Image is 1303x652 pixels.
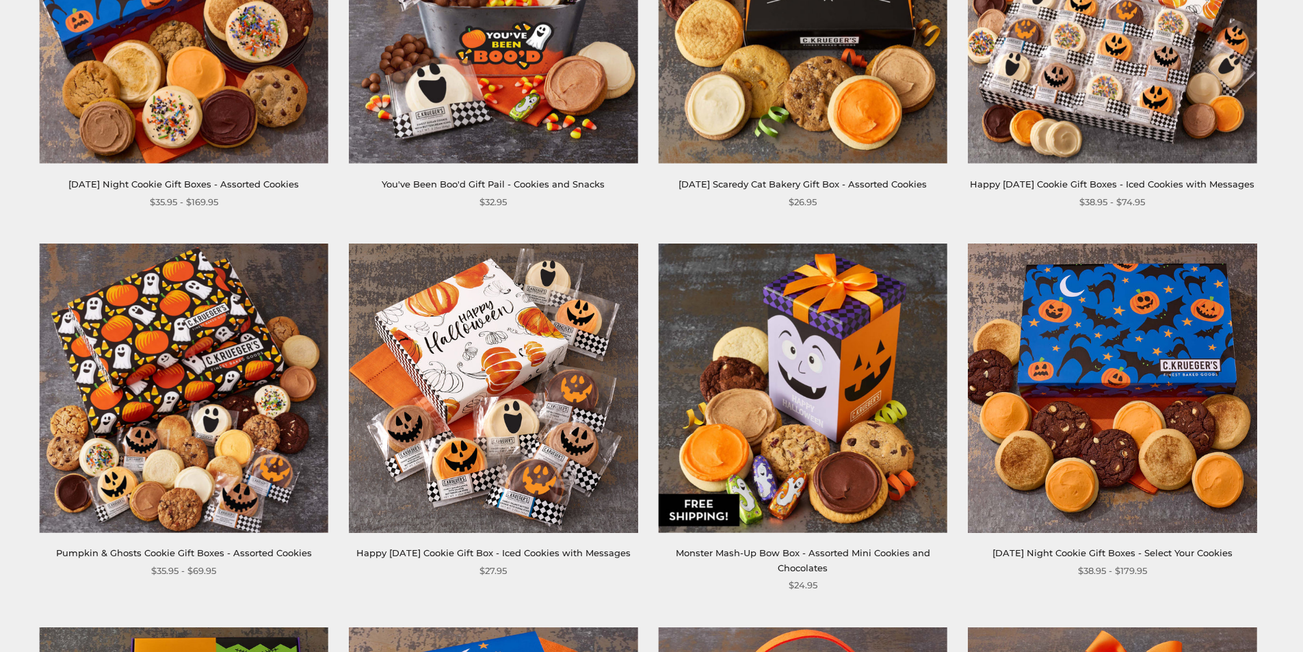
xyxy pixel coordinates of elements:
[789,578,817,592] span: $24.95
[992,547,1233,558] a: [DATE] Night Cookie Gift Boxes - Select Your Cookies
[789,195,817,209] span: $26.95
[356,547,631,558] a: Happy [DATE] Cookie Gift Box - Iced Cookies with Messages
[970,179,1254,190] a: Happy [DATE] Cookie Gift Boxes - Iced Cookies with Messages
[659,244,947,532] img: Monster Mash-Up Bow Box - Assorted Mini Cookies and Chocolates
[479,195,507,209] span: $32.95
[151,564,216,578] span: $35.95 - $69.95
[40,244,328,532] img: Pumpkin & Ghosts Cookie Gift Boxes - Assorted Cookies
[349,244,637,532] img: Happy Halloween Cookie Gift Box - Iced Cookies with Messages
[676,547,930,573] a: Monster Mash-Up Bow Box - Assorted Mini Cookies and Chocolates
[968,244,1256,532] img: Halloween Night Cookie Gift Boxes - Select Your Cookies
[11,600,142,641] iframe: Sign Up via Text for Offers
[679,179,927,190] a: [DATE] Scaredy Cat Bakery Gift Box - Assorted Cookies
[56,547,312,558] a: Pumpkin & Ghosts Cookie Gift Boxes - Assorted Cookies
[150,195,218,209] span: $35.95 - $169.95
[382,179,605,190] a: You've Been Boo'd Gift Pail - Cookies and Snacks
[1079,195,1145,209] span: $38.95 - $74.95
[68,179,299,190] a: [DATE] Night Cookie Gift Boxes - Assorted Cookies
[1078,564,1147,578] span: $38.95 - $179.95
[479,564,507,578] span: $27.95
